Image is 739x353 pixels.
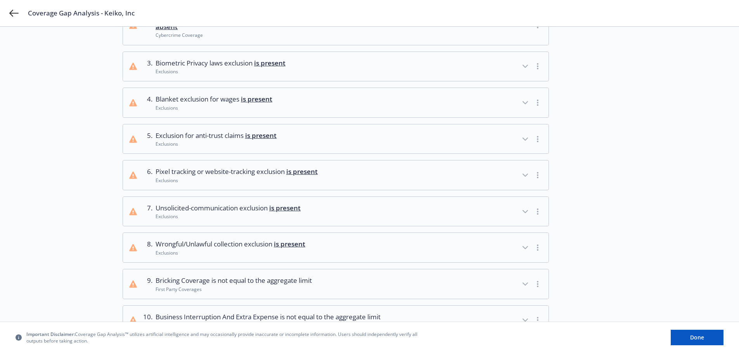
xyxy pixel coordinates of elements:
[269,203,301,212] span: is present
[671,330,723,345] button: Done
[143,94,152,111] div: 4 .
[156,32,439,38] div: Cybercrime Coverage
[156,94,272,104] span: Blanket exclusion for wages
[123,124,549,154] button: 5.Exclusion for anti-trust claims is presentExclusions
[156,203,301,213] span: Unsolicited-communication exclusion
[156,213,301,220] div: Exclusions
[280,312,381,321] span: is not equal to the aggregate limit
[245,131,277,140] span: is present
[286,167,318,176] span: is present
[26,331,422,344] span: Coverage Gap Analysis™ utilizes artificial intelligence and may occasionally provide inaccurate o...
[123,52,549,81] button: 3.Biometric Privacy laws exclusion is presentExclusions
[143,276,152,293] div: 9 .
[156,105,272,111] div: Exclusions
[241,95,272,103] span: is present
[156,250,305,256] div: Exclusions
[156,131,277,141] span: Exclusion for anti-trust claims
[26,331,75,338] span: Important Disclaimer:
[156,286,312,293] div: First Party Coverages
[143,58,152,75] div: 3 .
[123,269,549,299] button: 9.Bricking Coverage is not equal to the aggregate limitFirst Party Coverages
[156,312,381,322] span: Business Interruption And Extra Expense
[143,239,152,256] div: 8 .
[690,334,704,341] span: Done
[156,239,305,249] span: Wrongful/Unlawful collection exclusion
[28,9,135,18] span: Coverage Gap Analysis - Keiko, Inc
[143,312,152,329] div: 10 .
[156,58,286,68] span: Biometric Privacy laws exclusion
[156,276,312,286] span: Bricking Coverage
[156,167,318,177] span: Pixel tracking or website-tracking exclusion
[143,203,152,220] div: 7 .
[143,131,152,148] div: 5 .
[156,141,277,147] div: Exclusions
[156,68,286,75] div: Exclusions
[123,88,549,117] button: 4.Blanket exclusion for wages is presentExclusions
[123,306,549,335] button: 10.Business Interruption And Extra Expense is not equal to the aggregate limitFirst Party Coverages
[143,167,152,184] div: 6 .
[123,197,549,226] button: 7.Unsolicited-communication exclusion is presentExclusions
[274,239,305,248] span: is present
[123,160,549,190] button: 6.Pixel tracking or website-tracking exclusion is presentExclusions
[123,233,549,262] button: 8.Wrongful/Unlawful collection exclusion is presentExclusions
[254,59,286,67] span: is present
[211,276,312,285] span: is not equal to the aggregate limit
[156,177,318,184] div: Exclusions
